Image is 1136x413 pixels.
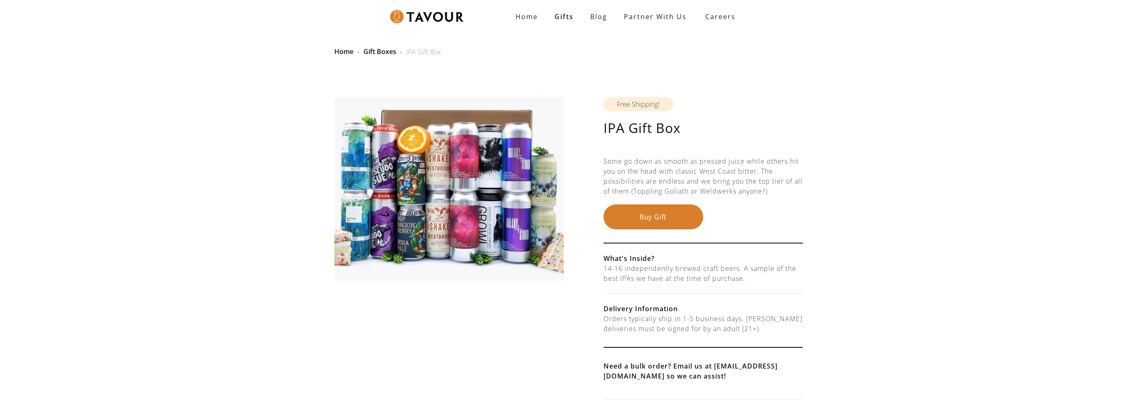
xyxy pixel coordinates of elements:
[695,5,742,28] a: Careers
[604,97,673,111] div: Free Shipping!
[604,314,803,334] div: Orders typically ship in 1-5 business days. [PERSON_NAME] deliveries must be signed for by an adu...
[604,253,803,263] h6: What's Inside?
[406,47,441,57] div: IPA Gift Box
[604,361,803,381] a: Need a bulk order? Email us at [EMAIL_ADDRESS][DOMAIN_NAME] so we can assist!
[546,8,582,25] a: Gifts
[334,47,353,56] a: Home
[515,12,538,21] strong: Home
[363,47,396,56] a: Gift Boxes
[604,204,703,229] button: Buy Gift
[604,120,803,136] h1: IPA Gift Box
[604,263,803,283] div: 14-16 independently brewed craft beers. A sample of the best IPAs we have at the time of purchase.
[616,8,695,25] a: partner with us
[507,8,546,25] a: Home
[582,8,616,25] a: Blog
[604,304,803,314] h6: Delivery Information
[604,156,803,204] div: Some go down as smooth as pressed juice while others hit you on the head with classic West Coast ...
[705,8,736,25] strong: Careers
